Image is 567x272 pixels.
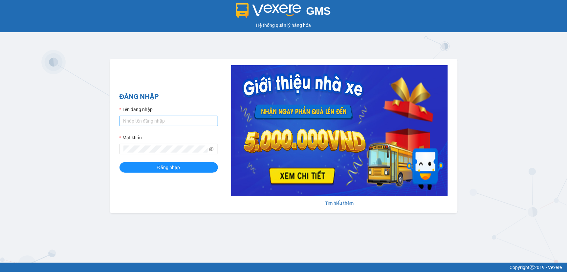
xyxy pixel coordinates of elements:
[209,147,214,151] span: eye-invisible
[120,91,218,102] h2: ĐĂNG NHẬP
[236,3,301,18] img: logo 2
[5,264,562,271] div: Copyright 2019 - Vexere
[120,116,218,126] input: Tên đăng nhập
[236,10,331,15] a: GMS
[2,22,565,29] div: Hệ thống quản lý hàng hóa
[231,65,448,196] img: banner-0
[306,5,331,17] span: GMS
[231,200,448,207] div: Tìm hiểu thêm
[120,134,142,141] label: Mật khẩu
[123,146,208,153] input: Mật khẩu
[120,162,218,173] button: Đăng nhập
[157,164,180,171] span: Đăng nhập
[530,265,534,270] span: copyright
[120,106,153,113] label: Tên đăng nhập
